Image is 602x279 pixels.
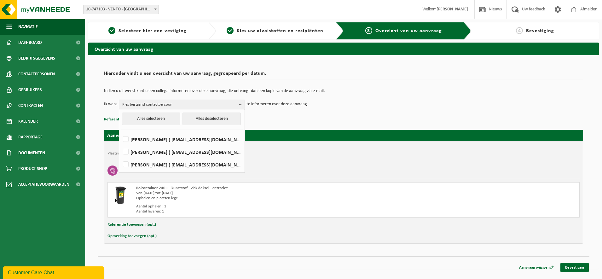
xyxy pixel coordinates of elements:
[88,43,599,55] h2: Overzicht van uw aanvraag
[3,265,105,279] iframe: chat widget
[136,191,173,195] strong: Van [DATE] tot [DATE]
[18,145,45,161] span: Documenten
[18,113,38,129] span: Kalender
[122,160,241,169] label: [PERSON_NAME] ( [EMAIL_ADDRESS][DOMAIN_NAME] )
[104,100,117,109] p: Ik wens
[136,196,369,201] div: Ophalen en plaatsen lege
[107,221,156,229] button: Referentie toevoegen (opt.)
[365,27,372,34] span: 3
[246,100,308,109] p: te informeren over deze aanvraag.
[107,232,157,240] button: Opmerking toevoegen (opt.)
[182,113,241,125] button: Alles deselecteren
[227,27,234,34] span: 2
[18,50,55,66] span: Bedrijfsgegevens
[560,263,589,272] a: Bevestigen
[122,100,236,109] span: Kies bestaand contactpersoon
[84,5,159,14] span: 10-747103 - VENTO - OUDENAARDE
[107,151,135,155] strong: Plaatsingsadres:
[111,186,130,205] img: WB-0240-HPE-BK-01.png
[136,209,369,214] div: Aantal leveren: 1
[18,66,55,82] span: Contactpersonen
[514,263,559,272] a: Aanvraag wijzigen
[104,71,583,79] h2: Hieronder vindt u een overzicht van uw aanvraag, gegroepeerd per datum.
[516,27,523,34] span: 4
[122,147,241,157] label: [PERSON_NAME] ( [EMAIL_ADDRESS][DOMAIN_NAME] )
[18,177,69,192] span: Acceptatievoorwaarden
[136,186,228,190] span: Rolcontainer 240 L - kunststof - vlak deksel - antraciet
[18,129,43,145] span: Rapportage
[437,7,468,12] strong: [PERSON_NAME]
[122,135,241,144] label: [PERSON_NAME] ( [EMAIL_ADDRESS][DOMAIN_NAME] )
[18,82,42,98] span: Gebruikers
[83,5,159,14] span: 10-747103 - VENTO - OUDENAARDE
[237,28,323,33] span: Kies uw afvalstoffen en recipiënten
[18,98,43,113] span: Contracten
[18,19,38,35] span: Navigatie
[119,28,187,33] span: Selecteer hier een vestiging
[107,133,154,138] strong: Aanvraag voor [DATE]
[104,89,583,93] p: Indien u dit wenst kunt u een collega informeren over deze aanvraag, die ontvangt dan een kopie v...
[122,113,180,125] button: Alles selecteren
[18,35,42,50] span: Dashboard
[91,27,203,35] a: 1Selecteer hier een vestiging
[108,27,115,34] span: 1
[136,204,369,209] div: Aantal ophalen : 1
[119,100,245,109] button: Kies bestaand contactpersoon
[526,28,554,33] span: Bevestiging
[375,28,442,33] span: Overzicht van uw aanvraag
[18,161,47,177] span: Product Shop
[219,27,331,35] a: 2Kies uw afvalstoffen en recipiënten
[104,115,153,124] button: Referentie toevoegen (opt.)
